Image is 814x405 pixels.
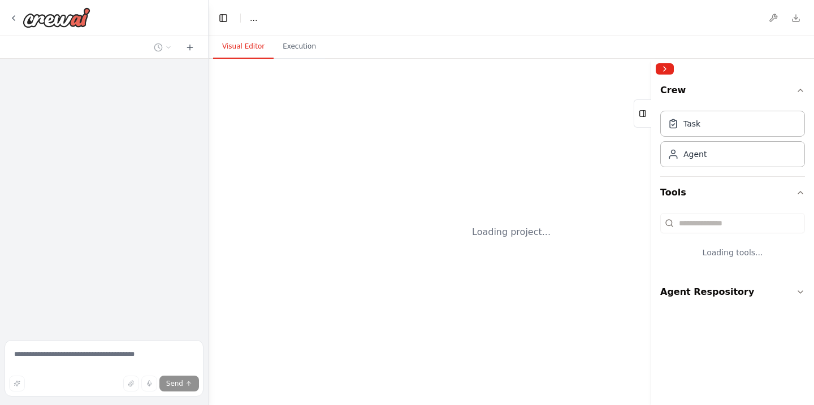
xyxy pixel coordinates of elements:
[215,10,231,26] button: Hide left sidebar
[660,208,805,276] div: Tools
[181,41,199,54] button: Start a new chat
[647,59,656,405] button: Toggle Sidebar
[123,376,139,391] button: Upload files
[274,35,325,59] button: Execution
[683,149,707,160] div: Agent
[660,79,805,106] button: Crew
[660,276,805,308] button: Agent Respository
[472,225,551,239] div: Loading project...
[660,177,805,208] button: Tools
[9,376,25,391] button: Improve this prompt
[149,41,176,54] button: Switch to previous chat
[656,63,674,75] button: Collapse right sidebar
[250,12,257,24] nav: breadcrumb
[159,376,199,391] button: Send
[683,118,700,129] div: Task
[660,106,805,176] div: Crew
[660,238,805,267] div: Loading tools...
[23,7,90,28] img: Logo
[250,12,257,24] span: ...
[213,35,274,59] button: Visual Editor
[166,379,183,388] span: Send
[141,376,157,391] button: Click to speak your automation idea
